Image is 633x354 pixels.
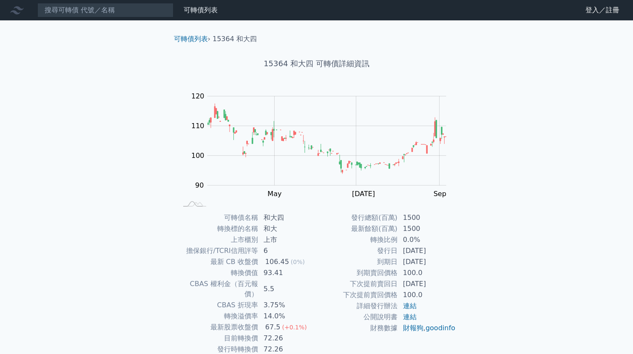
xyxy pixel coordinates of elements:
span: (0%) [291,258,305,265]
tspan: Sep [434,190,446,198]
td: 到期日 [317,256,398,267]
td: 發行日 [317,245,398,256]
g: Chart [187,92,459,215]
a: 連結 [403,302,417,310]
td: 下次提前賣回價格 [317,289,398,301]
td: 5.5 [258,278,317,300]
div: 67.5 [264,322,282,332]
td: [DATE] [398,245,456,256]
td: [DATE] [398,256,456,267]
td: 轉換價值 [177,267,258,278]
li: 15364 和大四 [213,34,257,44]
a: 財報狗 [403,324,423,332]
td: 下次提前賣回日 [317,278,398,289]
td: 14.0% [258,311,317,322]
h1: 15364 和大四 可轉債詳細資訊 [167,58,466,70]
td: 6 [258,245,317,256]
td: 上市 [258,234,317,245]
input: 搜尋可轉債 代號／名稱 [37,3,173,17]
td: 轉換比例 [317,234,398,245]
a: 可轉債列表 [174,35,208,43]
tspan: May [267,190,281,198]
td: 1500 [398,223,456,234]
td: 最新餘額(百萬) [317,223,398,234]
td: , [398,323,456,334]
a: 連結 [403,313,417,321]
td: 上市櫃別 [177,234,258,245]
a: 可轉債列表 [184,6,218,14]
td: 目前轉換價 [177,333,258,344]
td: 公開說明書 [317,312,398,323]
td: 和大四 [258,212,317,223]
span: (+0.1%) [282,324,307,331]
tspan: 90 [195,181,204,189]
td: 擔保銀行/TCRI信用評等 [177,245,258,256]
tspan: 110 [191,122,204,130]
td: 3.75% [258,300,317,311]
td: CBAS 折現率 [177,300,258,311]
td: 93.41 [258,267,317,278]
td: 0.0% [398,234,456,245]
td: 到期賣回價格 [317,267,398,278]
td: 詳細發行辦法 [317,301,398,312]
td: 1500 [398,212,456,223]
td: 轉換標的名稱 [177,223,258,234]
td: 發行總額(百萬) [317,212,398,223]
a: goodinfo [426,324,455,332]
td: [DATE] [398,278,456,289]
td: 財務數據 [317,323,398,334]
tspan: 120 [191,92,204,100]
tspan: [DATE] [352,190,375,198]
td: 100.0 [398,289,456,301]
li: › [174,34,210,44]
td: 可轉債名稱 [177,212,258,223]
td: 轉換溢價率 [177,311,258,322]
a: 登入／註冊 [579,3,626,17]
tspan: 100 [191,152,204,160]
td: 和大 [258,223,317,234]
td: 最新 CB 收盤價 [177,256,258,267]
td: 最新股票收盤價 [177,322,258,333]
div: 106.45 [264,257,291,267]
td: 100.0 [398,267,456,278]
td: CBAS 權利金（百元報價） [177,278,258,300]
td: 72.26 [258,333,317,344]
